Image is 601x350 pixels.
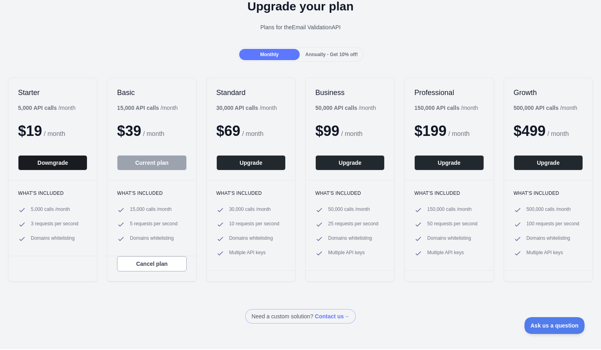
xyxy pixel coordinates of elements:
[216,123,240,139] span: $ 69
[414,155,484,170] button: Upgrade
[514,123,546,139] span: $ 499
[216,155,286,170] button: Upgrade
[315,123,339,139] span: $ 99
[242,130,263,137] span: / month
[414,123,446,139] span: $ 199
[448,130,470,137] span: / month
[524,317,585,334] iframe: Toggle Customer Support
[315,155,385,170] button: Upgrade
[341,130,363,137] span: / month
[514,155,583,170] button: Upgrade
